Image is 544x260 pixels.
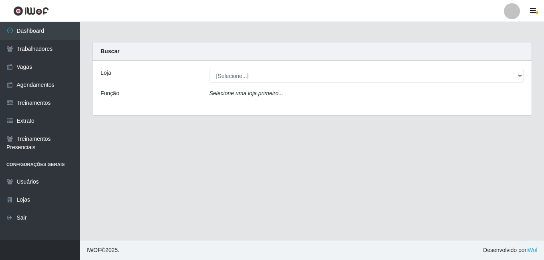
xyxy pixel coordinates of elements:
[101,48,119,54] strong: Buscar
[210,90,283,96] i: Selecione uma loja primeiro...
[87,247,101,253] span: IWOF
[101,89,119,98] label: Função
[483,246,538,254] span: Desenvolvido por
[13,6,49,16] img: CoreUI Logo
[87,246,119,254] span: © 2025 .
[526,247,538,253] a: iWof
[101,69,111,77] label: Loja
